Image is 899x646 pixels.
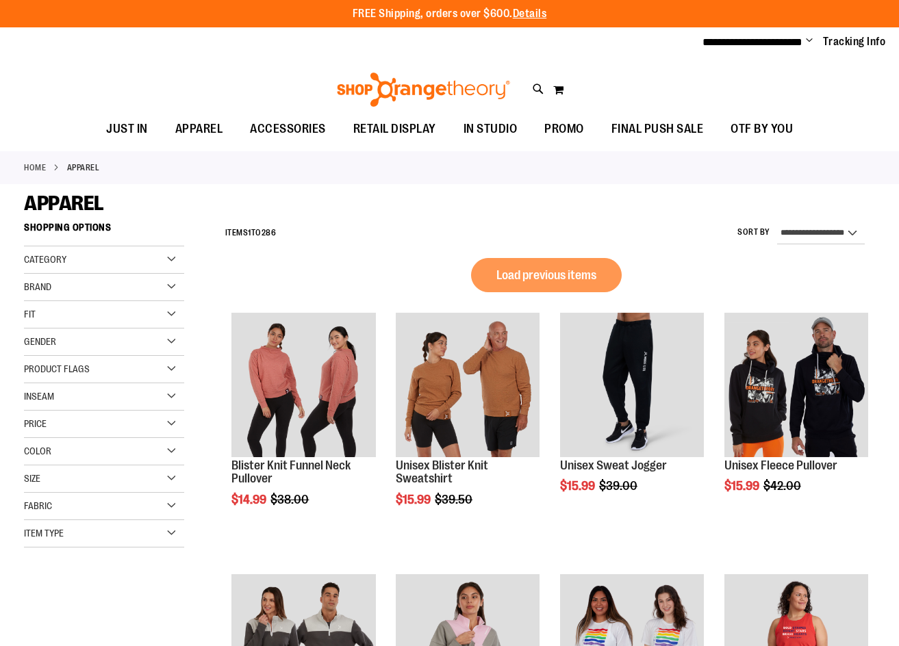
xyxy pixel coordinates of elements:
a: Blister Knit Funnel Neck Pullover [231,458,351,486]
a: Unisex Fleece Pullover [724,458,837,472]
span: Size [24,473,40,484]
span: JUST IN [106,114,148,144]
label: Sort By [737,227,770,238]
span: $14.99 [231,493,268,506]
span: IN STUDIO [464,114,518,144]
img: Product image for Blister Knit Funnelneck Pullover [231,313,375,456]
span: $42.00 [763,479,803,493]
a: Product image for Unisex Sweat Jogger [560,313,704,458]
span: $15.99 [560,479,597,493]
a: Unisex Sweat Jogger [560,458,667,472]
span: OTF BY YOU [731,114,793,144]
span: FINAL PUSH SALE [611,114,704,144]
a: Unisex Blister Knit Sweatshirt [396,458,488,486]
span: 286 [262,228,277,237]
span: Load previous items [496,268,596,282]
a: IN STUDIO [450,114,531,145]
img: Shop Orangetheory [335,73,512,107]
span: $15.99 [396,493,433,506]
span: Product Flags [24,363,90,374]
img: Product image for Unisex Sweat Jogger [560,313,704,456]
span: Fabric [24,500,52,511]
span: $38.00 [270,493,311,506]
a: Home [24,161,46,174]
a: APPAREL [162,114,237,144]
div: product [389,306,546,541]
span: Category [24,254,66,265]
a: FINAL PUSH SALE [598,114,718,145]
span: Gender [24,336,56,347]
a: Tracking Info [823,34,886,49]
a: RETAIL DISPLAY [340,114,450,145]
a: PROMO [531,114,598,145]
span: Brand [24,281,51,292]
a: ACCESSORIES [236,114,340,145]
span: RETAIL DISPLAY [353,114,436,144]
a: JUST IN [92,114,162,145]
span: APPAREL [175,114,223,144]
span: Price [24,418,47,429]
span: Inseam [24,391,54,402]
strong: Shopping Options [24,216,184,246]
div: product [718,306,875,528]
a: Product image for Unisex Blister Knit Sweatshirt [396,313,540,458]
a: Details [513,8,547,20]
button: Load previous items [471,258,622,292]
span: $39.50 [435,493,474,506]
h2: Items to [225,222,277,244]
span: Color [24,445,51,456]
img: Product image for Unisex Fleece Pullover [724,313,868,456]
span: $15.99 [724,479,761,493]
span: Fit [24,309,36,320]
span: ACCESSORIES [250,114,326,144]
img: Product image for Unisex Blister Knit Sweatshirt [396,313,540,456]
button: Account menu [806,35,813,49]
span: PROMO [544,114,584,144]
a: Product image for Blister Knit Funnelneck Pullover [231,313,375,458]
a: OTF BY YOU [717,114,807,145]
span: APPAREL [24,192,104,215]
p: FREE Shipping, orders over $600. [353,6,547,22]
a: Product image for Unisex Fleece Pullover [724,313,868,458]
span: $39.00 [599,479,640,493]
div: product [553,306,711,528]
span: 1 [248,228,251,237]
span: Item Type [24,528,64,539]
div: product [225,306,382,541]
strong: APPAREL [67,161,100,174]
